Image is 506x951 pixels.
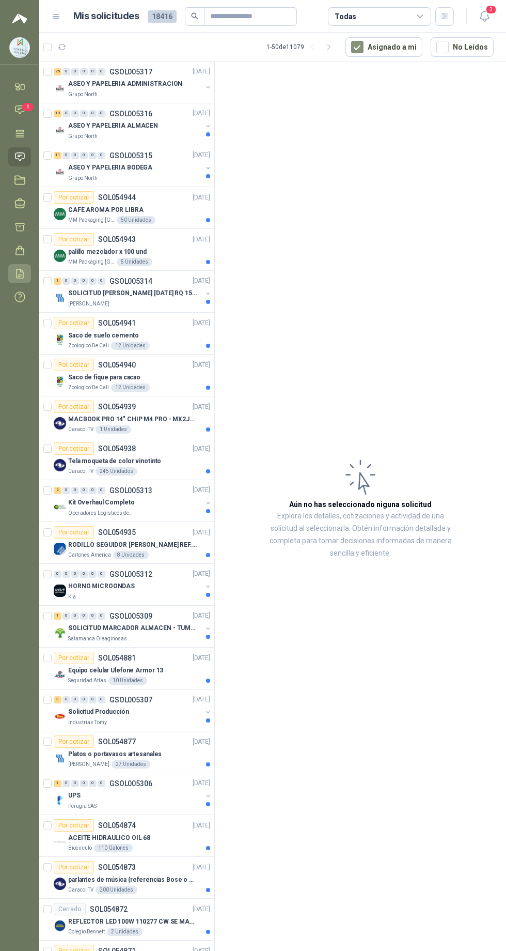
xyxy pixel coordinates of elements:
div: 0 [98,110,105,117]
p: MM Packaging [GEOGRAPHIC_DATA] [68,258,115,266]
img: Company Logo [54,543,66,555]
p: Kia [68,593,76,601]
div: 0 [80,696,88,703]
div: Por cotizar [54,652,94,664]
p: parlantes de música (referencias Bose o Alexa) CON MARCACION 1 LOGO (Mas datos en el adjunto) [68,875,197,885]
img: Company Logo [54,417,66,430]
a: Por cotizarSOL054935[DATE] Company LogoRODILLO SEGUIDOR [PERSON_NAME] REF. NATV-17-PPA [PERSON_NA... [39,522,214,564]
p: Zoologico De Cali [68,342,109,350]
img: Company Logo [54,878,66,890]
img: Company Logo [10,38,29,57]
a: Por cotizarSOL054873[DATE] Company Logoparlantes de música (referencias Bose o Alexa) CON MARCACI... [39,857,214,899]
div: 8 Unidades [113,551,149,559]
a: Por cotizarSOL054938[DATE] Company LogoTela moqueta de color vinotintoCaracol TV245 Unidades [39,438,214,480]
a: 1 0 0 0 0 0 GSOL005306[DATE] Company LogoUPSPerugia SAS [54,777,212,810]
img: Company Logo [54,292,66,304]
img: Company Logo [54,459,66,471]
div: 0 [71,780,79,787]
p: Caracol TV [68,467,93,476]
div: 0 [80,68,88,75]
p: Colegio Bennett [68,928,105,936]
div: 0 [89,278,97,285]
p: SOL054938 [98,445,136,452]
img: Company Logo [54,124,66,136]
h1: Mis solicitudes [73,9,139,24]
p: [DATE] [193,570,210,579]
p: [DATE] [193,360,210,370]
div: 0 [71,696,79,703]
p: SOL054940 [98,361,136,369]
div: 1 [54,780,61,787]
p: SOL054935 [98,529,136,536]
p: [DATE] [193,904,210,914]
img: Company Logo [54,836,66,848]
p: [DATE] [193,653,210,663]
img: Logo peakr [12,12,27,25]
div: 13 [54,110,61,117]
div: Por cotizar [54,401,94,413]
div: 0 [98,571,105,578]
p: UPS [68,791,81,801]
p: SOL054941 [98,319,136,327]
div: Por cotizar [54,819,94,832]
div: 200 Unidades [96,886,137,894]
div: 2 Unidades [107,928,143,936]
p: Operadores Logísticos del Caribe [68,509,133,517]
p: Industrias Tomy [68,718,107,727]
div: 27 Unidades [112,760,150,769]
div: Por cotizar [54,191,94,204]
div: 0 [71,152,79,159]
p: [DATE] [193,109,210,119]
div: 0 [71,612,79,620]
a: CerradoSOL054872[DATE] Company LogoREFLECTOR LED 100W 110277 CW SE MARCA: PILA BY PHILIPSColegio ... [39,899,214,941]
img: Company Logo [54,208,66,220]
div: 0 [62,278,70,285]
img: Company Logo [54,626,66,639]
div: 0 [89,612,97,620]
div: 0 [89,571,97,578]
div: Por cotizar [54,735,94,748]
span: 3 [485,5,497,14]
p: Saco de fique para cacao [68,373,140,382]
p: [DATE] [193,151,210,161]
p: [PERSON_NAME] [68,300,109,308]
div: 0 [98,612,105,620]
div: 0 [62,612,70,620]
p: SOL054873 [98,864,136,871]
div: Todas [335,11,356,22]
div: 1 [54,278,61,285]
p: ASEO Y PAPELERIA ADMINISTRACION [68,80,182,89]
p: GSOL005315 [109,152,152,159]
a: Por cotizarSOL054941[DATE] Company LogoSaco de suelo cementoZoologico De Cali12 Unidades [39,313,214,355]
p: palillo mezclador x 100 und [68,247,147,257]
img: Company Logo [54,668,66,681]
div: 50 Unidades [117,216,155,224]
div: Por cotizar [54,442,94,455]
p: GSOL005314 [109,278,152,285]
div: 0 [89,696,97,703]
div: 0 [98,68,105,75]
div: 1 - 50 de 11079 [266,39,337,55]
div: 0 [71,278,79,285]
p: Biocirculo [68,844,92,852]
p: [DATE] [193,277,210,286]
p: [DATE] [193,695,210,705]
a: Por cotizarSOL054944[DATE] Company LogoCAFE AROMA POR LIBRAMM Packaging [GEOGRAPHIC_DATA]50 Unidades [39,187,214,229]
p: Zoologico De Cali [68,384,109,392]
a: 2 0 0 0 0 0 GSOL005313[DATE] Company LogoKit Overhaul CompletoOperadores Logísticos del Caribe [54,484,212,517]
div: Por cotizar [54,526,94,539]
button: 3 [475,7,494,26]
p: [PERSON_NAME] [68,760,109,769]
div: 26 [54,68,61,75]
p: Salamanca Oleaginosas SAS [68,635,133,643]
div: 0 [98,278,105,285]
p: Perugia SAS [68,802,97,810]
p: SOL054872 [90,906,128,913]
p: Seguridad Atlas [68,677,106,685]
p: SOL054881 [98,654,136,662]
div: 10 Unidades [108,677,147,685]
p: Caracol TV [68,886,93,894]
p: ASEO Y PAPELERIA ALMACEN [68,121,158,131]
h3: Aún no has seleccionado niguna solicitud [289,499,432,510]
div: 0 [89,68,97,75]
